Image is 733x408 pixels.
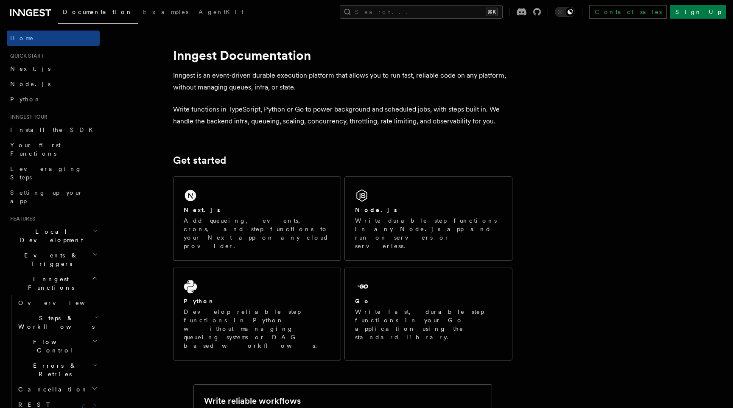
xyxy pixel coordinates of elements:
[7,92,100,107] a: Python
[7,161,100,185] a: Leveraging Steps
[10,142,61,157] span: Your first Functions
[10,65,50,72] span: Next.js
[15,385,88,394] span: Cancellation
[7,137,100,161] a: Your first Functions
[15,361,92,378] span: Errors & Retries
[15,310,100,334] button: Steps & Workflows
[63,8,133,15] span: Documentation
[7,275,92,292] span: Inngest Functions
[486,8,498,16] kbd: ⌘K
[199,8,243,15] span: AgentKit
[184,297,215,305] h2: Python
[344,268,512,360] a: GoWrite fast, durable step functions in your Go application using the standard library.
[355,297,370,305] h2: Go
[204,395,301,407] h2: Write reliable workflows
[138,3,193,23] a: Examples
[15,334,100,358] button: Flow Control
[15,295,100,310] a: Overview
[7,227,92,244] span: Local Development
[7,122,100,137] a: Install the SDK
[7,61,100,76] a: Next.js
[7,76,100,92] a: Node.js
[555,7,575,17] button: Toggle dark mode
[173,103,512,127] p: Write functions in TypeScript, Python or Go to power background and scheduled jobs, with steps bu...
[7,185,100,209] a: Setting up your app
[184,216,330,250] p: Add queueing, events, crons, and step functions to your Next app on any cloud provider.
[7,215,35,222] span: Features
[355,307,502,341] p: Write fast, durable step functions in your Go application using the standard library.
[193,3,249,23] a: AgentKit
[7,271,100,295] button: Inngest Functions
[7,53,44,59] span: Quick start
[173,176,341,261] a: Next.jsAdd queueing, events, crons, and step functions to your Next app on any cloud provider.
[10,81,50,87] span: Node.js
[355,216,502,250] p: Write durable step functions in any Node.js app and run on servers or serverless.
[589,5,667,19] a: Contact sales
[18,299,106,306] span: Overview
[184,206,220,214] h2: Next.js
[15,338,92,355] span: Flow Control
[7,114,48,120] span: Inngest tour
[7,31,100,46] a: Home
[143,8,188,15] span: Examples
[344,176,512,261] a: Node.jsWrite durable step functions in any Node.js app and run on servers or serverless.
[7,248,100,271] button: Events & Triggers
[10,96,41,103] span: Python
[10,189,83,204] span: Setting up your app
[7,224,100,248] button: Local Development
[173,268,341,360] a: PythonDevelop reliable step functions in Python without managing queueing systems or DAG based wo...
[173,70,512,93] p: Inngest is an event-driven durable execution platform that allows you to run fast, reliable code ...
[15,314,95,331] span: Steps & Workflows
[173,48,512,63] h1: Inngest Documentation
[340,5,503,19] button: Search...⌘K
[184,307,330,350] p: Develop reliable step functions in Python without managing queueing systems or DAG based workflows.
[355,206,397,214] h2: Node.js
[7,251,92,268] span: Events & Triggers
[670,5,726,19] a: Sign Up
[10,34,34,42] span: Home
[173,154,226,166] a: Get started
[15,382,100,397] button: Cancellation
[10,165,82,181] span: Leveraging Steps
[10,126,98,133] span: Install the SDK
[58,3,138,24] a: Documentation
[15,358,100,382] button: Errors & Retries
